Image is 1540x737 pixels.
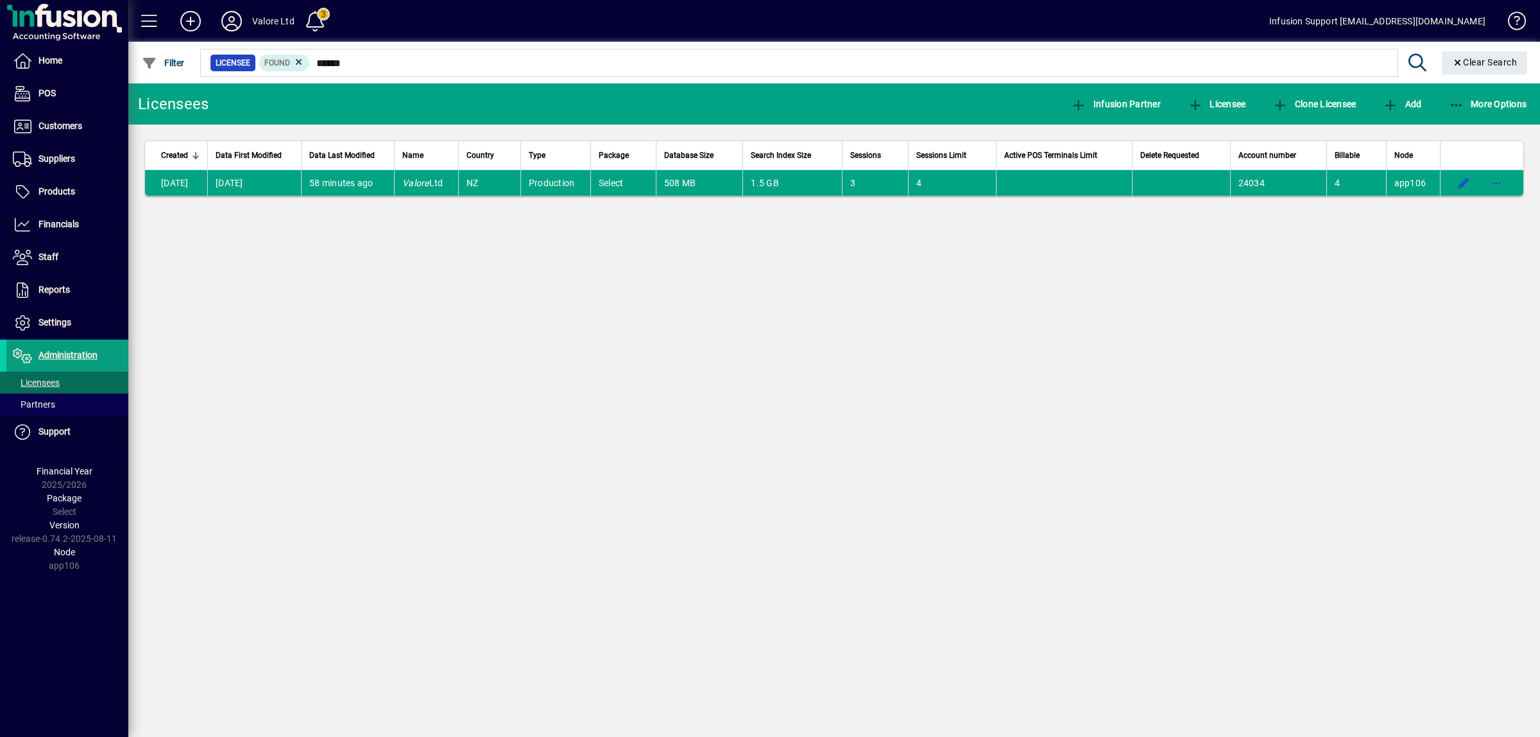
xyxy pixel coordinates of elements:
span: Delete Requested [1140,148,1199,162]
a: Settings [6,307,128,339]
span: Suppliers [38,153,75,164]
span: Filter [142,58,185,68]
span: Active POS Terminals Limit [1004,148,1097,162]
span: app106.prod.infusionbusinesssoftware.com [1394,178,1426,188]
span: Partners [13,399,55,410]
span: Licensees [13,377,60,388]
div: Sessions [850,148,900,162]
span: Clear Search [1452,57,1518,67]
div: Active POS Terminals Limit [1004,148,1124,162]
span: Administration [38,350,98,360]
button: Profile [211,10,252,33]
div: Data Last Modified [309,148,386,162]
td: 3 [842,170,908,196]
span: Financials [38,219,79,229]
span: Products [38,186,75,196]
a: Licensees [6,372,128,394]
span: POS [38,88,56,98]
td: [DATE] [207,170,301,196]
a: Suppliers [6,143,128,175]
button: Clear [1442,51,1528,74]
mat-chip: Found Status: Found [259,55,310,71]
span: Account number [1238,148,1296,162]
button: More Options [1446,92,1530,116]
div: Sessions Limit [916,148,988,162]
div: Database Size [664,148,735,162]
span: Support [38,426,71,437]
button: Clone Licensee [1269,92,1359,116]
div: Infusion Support [EMAIL_ADDRESS][DOMAIN_NAME] [1269,11,1485,31]
span: Customers [38,121,82,131]
span: Country [466,148,494,162]
a: Products [6,176,128,208]
td: 4 [1326,170,1386,196]
button: Filter [139,51,188,74]
span: Package [599,148,629,162]
div: Billable [1335,148,1378,162]
span: Search Index Size [751,148,811,162]
div: Search Index Size [751,148,834,162]
a: Home [6,45,128,77]
span: Created [161,148,188,162]
button: Licensee [1185,92,1249,116]
span: Node [1394,148,1413,162]
span: Data First Modified [216,148,282,162]
button: Add [1380,92,1425,116]
div: Licensees [138,94,209,114]
span: Sessions Limit [916,148,966,162]
button: More options [1487,173,1507,193]
a: Financials [6,209,128,241]
span: Infusion Partner [1071,99,1161,109]
span: More Options [1449,99,1527,109]
td: Production [520,170,590,196]
a: Customers [6,110,128,143]
div: Valore Ltd [252,11,295,31]
div: Name [402,148,450,162]
span: Node [54,547,75,557]
td: [DATE] [145,170,207,196]
td: 508 MB [656,170,743,196]
td: 1.5 GB [742,170,842,196]
a: Partners [6,394,128,415]
span: Name [402,148,424,162]
button: Edit [1453,173,1474,193]
em: Valore [402,178,429,188]
span: Financial Year [37,466,92,476]
span: Home [38,55,62,65]
div: Package [599,148,648,162]
span: Package [47,493,81,503]
span: Database Size [664,148,714,162]
td: NZ [458,170,520,196]
a: Knowledge Base [1498,3,1524,44]
a: POS [6,78,128,110]
a: Reports [6,274,128,306]
div: Delete Requested [1140,148,1222,162]
td: 58 minutes ago [301,170,394,196]
div: Node [1394,148,1432,162]
a: Support [6,416,128,448]
div: Account number [1238,148,1319,162]
span: Sessions [850,148,881,162]
span: Reports [38,284,70,295]
span: Licensee [216,56,250,69]
span: Add [1383,99,1421,109]
span: Clone Licensee [1272,99,1356,109]
button: Infusion Partner [1068,92,1164,116]
span: Ltd [402,178,443,188]
span: Staff [38,252,58,262]
div: Country [466,148,513,162]
span: Type [529,148,545,162]
td: 4 [908,170,996,196]
span: Data Last Modified [309,148,375,162]
button: Add [170,10,211,33]
span: Version [49,520,80,530]
div: Created [161,148,200,162]
td: Select [590,170,656,196]
span: Settings [38,317,71,327]
span: Found [264,58,290,67]
div: Type [529,148,583,162]
a: Staff [6,241,128,273]
span: Billable [1335,148,1360,162]
td: 24034 [1230,170,1326,196]
div: Data First Modified [216,148,293,162]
